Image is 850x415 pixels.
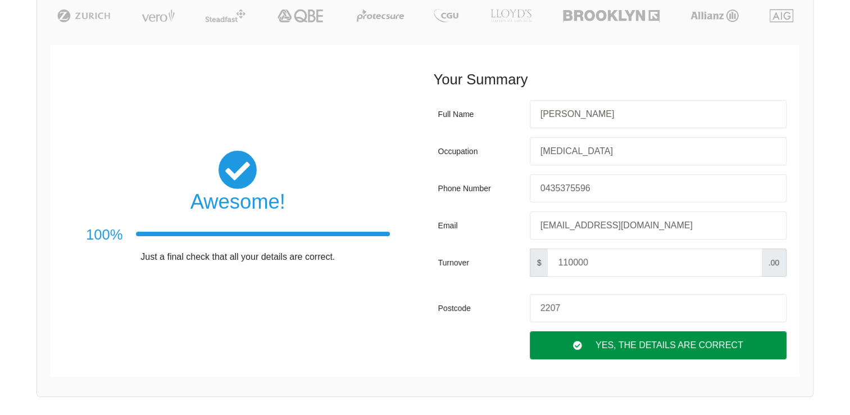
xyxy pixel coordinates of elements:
[52,9,116,22] img: Zurich | Public Liability Insurance
[137,9,180,22] img: Vero | Public Liability Insurance
[86,225,122,245] h3: 100%
[685,9,744,22] img: Allianz | Public Liability Insurance
[530,294,787,322] input: Your postcode
[271,9,331,22] img: QBE | Public Liability Insurance
[86,251,390,263] p: Just a final check that all your details are correct.
[438,294,525,322] div: Postcode
[352,9,409,22] img: Protecsure | Public Liability Insurance
[548,249,761,277] input: Your turnover
[761,249,787,277] span: .00
[530,137,787,165] input: Your occupation
[530,331,787,359] div: Yes, The Details are correct
[86,190,390,214] h2: Awesome!
[484,9,538,22] img: LLOYD's | Public Liability Insurance
[201,9,250,22] img: Steadfast | Public Liability Insurance
[438,249,525,277] div: Turnover
[530,174,787,202] input: Your phone number, eg: +61xxxxxxxxxx / 0xxxxxxxxx
[765,9,798,22] img: AIG | Public Liability Insurance
[434,70,792,90] h3: Your Summary
[438,211,525,240] div: Email
[558,9,663,22] img: Brooklyn | Public Liability Insurance
[438,100,525,128] div: Full Name
[530,100,787,128] input: Your first and last names
[438,174,525,202] div: Phone Number
[438,137,525,165] div: Occupation
[429,9,463,22] img: CGU | Public Liability Insurance
[530,211,787,240] input: Your email
[530,249,549,277] span: $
